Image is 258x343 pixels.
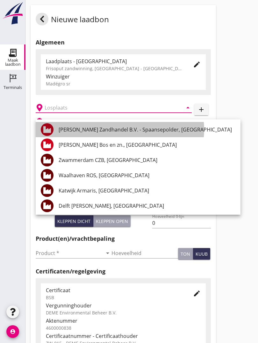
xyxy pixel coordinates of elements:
[178,248,193,259] button: ton
[59,156,235,164] div: Zwammerdam CZB, [GEOGRAPHIC_DATA]
[111,248,178,258] input: Hoeveelheid
[36,234,211,243] h2: Product(en)/vrachtbepaling
[59,171,235,179] div: Waalhaven ROS, [GEOGRAPHIC_DATA]
[59,141,235,149] div: [PERSON_NAME] Bos en zn., [GEOGRAPHIC_DATA]
[46,294,183,301] div: BSB
[46,73,201,80] div: Winzuiger
[46,118,78,124] h2: Beladen vaartuig
[193,61,201,68] i: edit
[36,248,103,258] input: Product *
[45,103,174,113] input: Losplaats
[59,202,235,210] div: Delft [PERSON_NAME], [GEOGRAPHIC_DATA]
[46,332,201,340] div: Certificaatnummer - Certificaathouder
[193,248,210,259] button: kuub
[46,302,201,309] div: Vergunninghouder
[57,218,90,225] div: Kleppen dicht
[46,286,183,294] div: Certificaat
[197,106,205,113] i: add
[46,65,183,72] div: Frisoput zandwinning, [GEOGRAPHIC_DATA] - [GEOGRAPHIC_DATA].
[152,218,211,228] input: Hoeveelheid 0-lijn
[193,290,201,297] i: edit
[6,325,19,338] i: account_circle
[93,215,131,227] button: Kleppen open
[181,251,190,257] div: ton
[46,325,201,331] div: 4600000838
[36,267,211,276] h2: Certificaten/regelgeving
[36,13,109,28] div: Nieuwe laadbon
[55,215,93,227] button: Kleppen dicht
[196,251,208,257] div: kuub
[36,38,211,47] h2: Algemeen
[46,317,201,325] div: Aktenummer
[59,126,235,133] div: [PERSON_NAME] Zandhandel B.V. - Spaansepolder, [GEOGRAPHIC_DATA]
[184,104,192,111] i: arrow_drop_down
[1,2,24,25] img: logo-small.a267ee39.svg
[59,187,235,194] div: Katwijk Armaris, [GEOGRAPHIC_DATA]
[96,218,128,225] div: Kleppen open
[46,57,183,65] div: Laadplaats - [GEOGRAPHIC_DATA]
[4,85,22,90] div: Terminals
[104,249,111,257] i: arrow_drop_down
[46,80,201,87] div: Madégro sr
[46,309,201,316] div: DEME Environmental Beheer B.V.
